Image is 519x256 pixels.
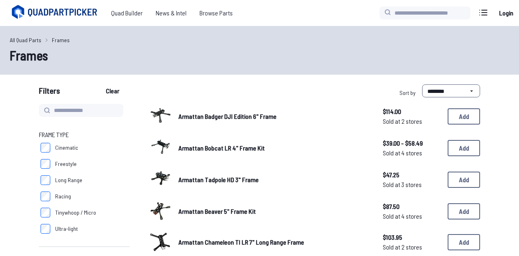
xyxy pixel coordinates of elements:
span: Sold at 2 stores [383,116,441,126]
button: Add [448,234,480,250]
img: image [149,199,172,222]
a: Armattan Chameleon TI LR 7" Long Range Frame [178,237,370,247]
button: Add [448,203,480,219]
span: Freestyle [55,160,77,168]
a: All Quad Parts [10,36,41,44]
img: image [149,167,172,190]
a: Quad Builder [105,5,149,21]
span: $103.95 [383,232,441,242]
span: $114.00 [383,107,441,116]
span: Armattan Beaver 5" Frame Kit [178,207,256,215]
span: Ultra-light [55,225,78,233]
span: Sold at 4 stores [383,148,441,158]
span: $39.00 - $58.49 [383,138,441,148]
a: image [149,230,172,254]
span: Long Range [55,176,82,184]
a: image [149,199,172,224]
a: Login [496,5,516,21]
span: Armattan Chameleon TI LR 7" Long Range Frame [178,238,304,246]
select: Sort by [422,84,480,97]
span: Armattan Tadpole HD 3" Frame [178,176,259,183]
span: Tinywhoop / Micro [55,209,96,217]
a: image [149,104,172,129]
span: Sold at 3 stores [383,180,441,189]
img: image [149,136,172,158]
span: Frame Type [39,130,69,140]
span: Armattan Bobcat LR 4" Frame Kit [178,144,265,152]
span: Filters [39,84,60,101]
h1: Frames [10,45,509,65]
a: image [149,136,172,161]
a: Armattan Beaver 5" Frame Kit [178,207,370,216]
span: Sort by [399,89,416,96]
input: Ultra-light [41,224,50,234]
button: Add [448,172,480,188]
a: News & Intel [149,5,193,21]
input: Cinematic [41,143,50,153]
span: Sold at 4 stores [383,211,441,221]
span: $47.25 [383,170,441,180]
button: Add [448,108,480,125]
img: image [149,104,172,127]
span: Racing [55,192,71,200]
img: image [149,232,172,252]
span: Sold at 2 stores [383,242,441,252]
button: Add [448,140,480,156]
a: Armattan Tadpole HD 3" Frame [178,175,370,185]
a: image [149,167,172,192]
a: Armattan Badger DJI Edition 6" Frame [178,112,370,121]
a: Armattan Bobcat LR 4" Frame Kit [178,143,370,153]
button: Clear [99,84,126,97]
input: Freestyle [41,159,50,169]
span: Cinematic [55,144,78,152]
span: Armattan Badger DJI Edition 6" Frame [178,112,277,120]
input: Tinywhoop / Micro [41,208,50,217]
span: $87.50 [383,202,441,211]
input: Long Range [41,175,50,185]
a: Browse Parts [193,5,239,21]
a: Frames [52,36,70,44]
input: Racing [41,191,50,201]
